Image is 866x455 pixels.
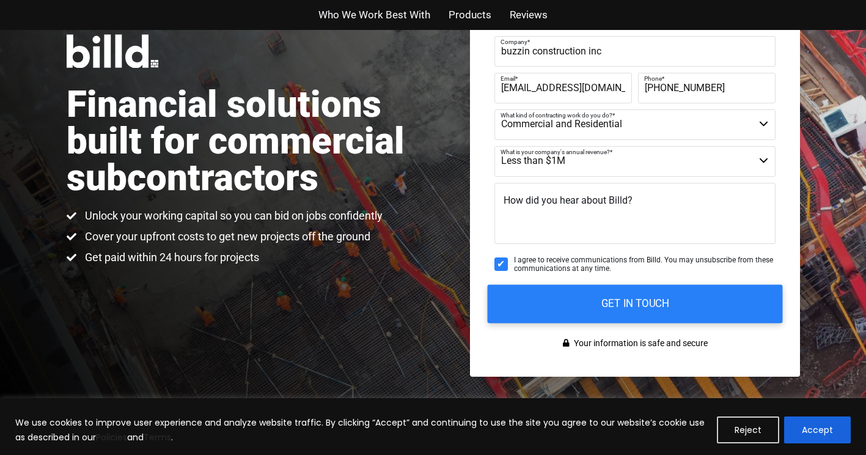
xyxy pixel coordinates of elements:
[96,431,127,443] a: Policies
[644,75,662,81] span: Phone
[501,38,527,45] span: Company
[494,257,508,271] input: I agree to receive communications from Billd. You may unsubscribe from these communications at an...
[82,229,370,244] span: Cover your upfront costs to get new projects off the ground
[510,6,548,24] a: Reviews
[514,256,776,273] span: I agree to receive communications from Billd. You may unsubscribe from these communications at an...
[449,6,491,24] a: Products
[487,284,782,323] input: GET IN TOUCH
[82,250,259,265] span: Get paid within 24 hours for projects
[67,86,433,196] h1: Financial solutions built for commercial subcontractors
[82,209,383,223] span: Unlock your working capital so you can bid on jobs confidently
[717,416,779,443] button: Reject
[784,416,851,443] button: Accept
[501,75,515,81] span: Email
[144,431,171,443] a: Terms
[504,194,633,206] span: How did you hear about Billd?
[571,335,708,352] span: Your information is safe and secure
[318,6,430,24] a: Who We Work Best With
[15,415,708,445] p: We use cookies to improve user experience and analyze website traffic. By clicking “Accept” and c...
